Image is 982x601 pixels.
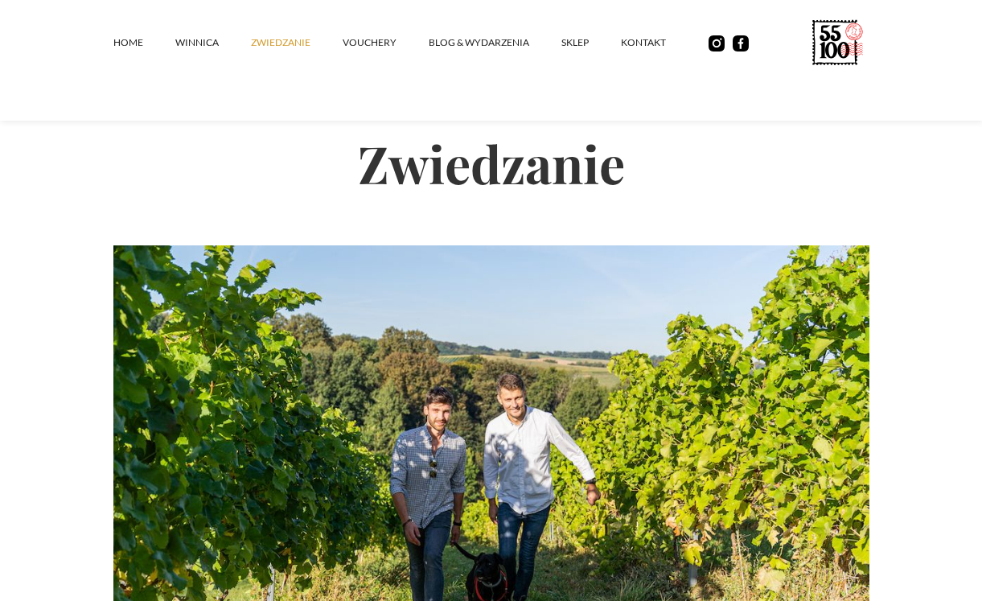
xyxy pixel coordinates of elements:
[251,19,343,67] a: ZWIEDZANIE
[175,19,251,67] a: winnica
[429,19,561,67] a: Blog & Wydarzenia
[343,19,429,67] a: vouchery
[113,19,175,67] a: Home
[561,19,621,67] a: SKLEP
[621,19,698,67] a: kontakt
